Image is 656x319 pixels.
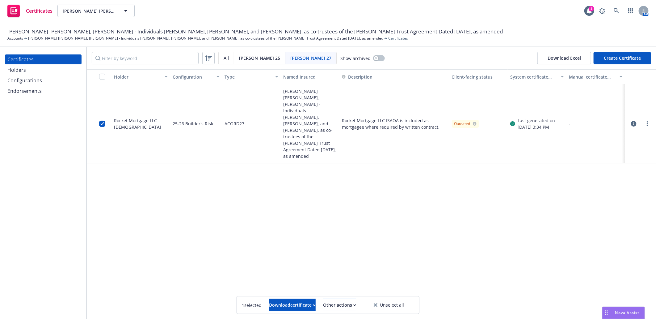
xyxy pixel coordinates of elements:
span: [PERSON_NAME] 25 [239,55,280,61]
span: Unselect all [380,303,404,307]
span: Nova Assist [615,310,640,315]
input: Select all [99,74,105,80]
a: Search [610,5,623,17]
button: Holder [111,69,170,84]
div: Endorsements [7,86,42,96]
button: Named Insured [281,69,339,84]
div: System certificate last generated [510,74,557,80]
div: Client-facing status [452,74,506,80]
a: Report a Bug [596,5,608,17]
a: Endorsements [5,86,82,96]
a: Configurations [5,75,82,85]
div: Certificates [7,54,34,64]
a: Accounts [7,36,23,41]
div: [PERSON_NAME] [PERSON_NAME], [PERSON_NAME] - Individuals [PERSON_NAME], [PERSON_NAME], and [PERSO... [281,84,339,163]
div: 1 [589,6,594,11]
button: Type [222,69,281,84]
button: System certificate last generated [508,69,566,84]
span: [PERSON_NAME] [PERSON_NAME], [PERSON_NAME] - Individuals [PERSON_NAME], [PERSON_NAME], and [PERSO... [7,28,503,36]
div: Last generated on [518,117,555,124]
div: Drag to move [603,307,610,319]
button: Description [342,74,372,80]
button: Unselect all [364,299,414,311]
div: Manual certificate last generated [569,74,616,80]
button: Downloadcertificate [269,299,316,311]
div: Holder [114,74,161,80]
span: Certificates [388,36,408,41]
span: Show archived [340,55,371,62]
button: [PERSON_NAME] [PERSON_NAME], [PERSON_NAME] - Individuals [PERSON_NAME], [PERSON_NAME], and [PERSO... [57,5,135,17]
div: 25-26 Builder's Risk [173,88,213,159]
div: ACORD27 [225,88,244,159]
a: Certificates [5,54,82,64]
div: Configurations [7,75,42,85]
span: All [224,55,229,61]
div: Rocket Mortgage LLC [DEMOGRAPHIC_DATA] [114,117,168,130]
a: more [644,120,651,127]
a: Holders [5,65,82,75]
button: Create Certificate [594,52,651,64]
div: Holders [7,65,26,75]
div: Named Insured [283,74,337,80]
a: Switch app [624,5,637,17]
input: Toggle Row Selected [99,121,105,127]
button: Manual certificate last generated [566,69,625,84]
button: Rocket Mortgage LLC ISAOA is included as mortgagee where required by written contract. [342,117,447,130]
button: Other actions [323,299,356,311]
button: Download Excel [537,52,591,64]
button: Nova Assist [602,307,645,319]
div: Configuration [173,74,213,80]
div: Type [225,74,271,80]
span: [PERSON_NAME] 27 [290,55,331,61]
span: Certificates [26,8,53,13]
span: [PERSON_NAME] [PERSON_NAME], [PERSON_NAME] - Individuals [PERSON_NAME], [PERSON_NAME], and [PERSO... [63,8,116,14]
button: Client-facing status [449,69,508,84]
input: Filter by keyword [92,52,199,64]
div: - [569,120,623,127]
span: 1 selected [242,302,262,308]
a: [PERSON_NAME] [PERSON_NAME], [PERSON_NAME] - Individuals [PERSON_NAME], [PERSON_NAME], and [PERSO... [28,36,383,41]
div: Outdated [454,121,477,127]
a: Certificates [5,2,55,19]
div: Download certificate [269,299,316,311]
button: Configuration [170,69,222,84]
div: [DATE] 3:34 PM [518,124,555,130]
